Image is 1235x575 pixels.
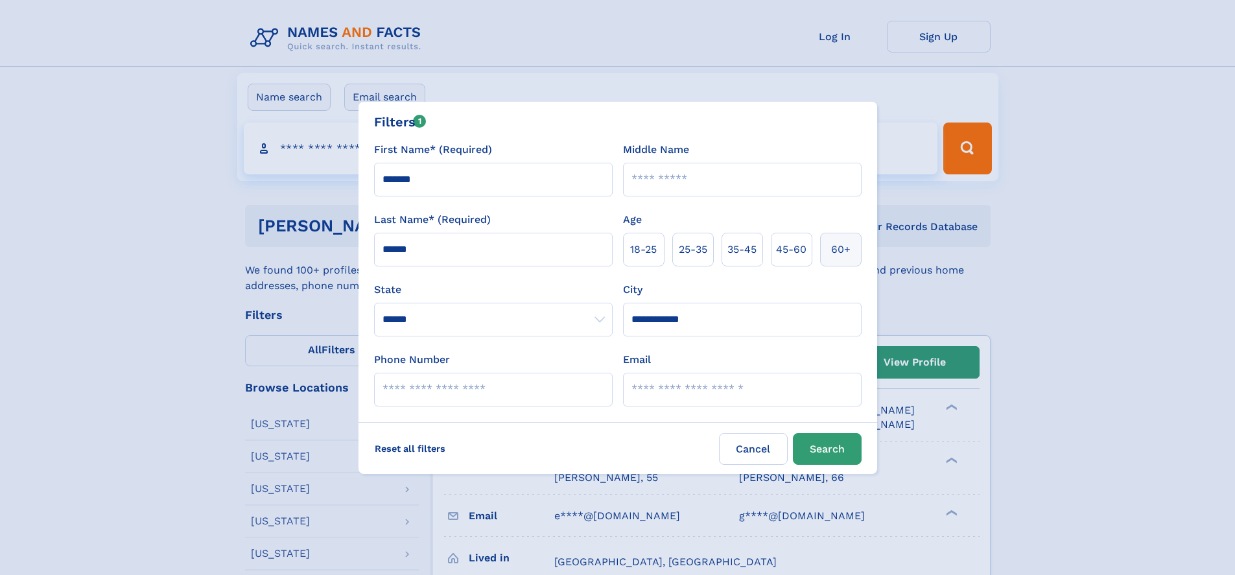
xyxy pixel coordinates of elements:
span: 45‑60 [776,242,806,257]
label: Reset all filters [366,433,454,464]
span: 60+ [831,242,851,257]
span: 18‑25 [630,242,657,257]
label: State [374,282,613,298]
button: Search [793,433,862,465]
label: First Name* (Required) [374,142,492,158]
label: Last Name* (Required) [374,212,491,228]
div: Filters [374,112,427,132]
label: Middle Name [623,142,689,158]
label: Phone Number [374,352,450,368]
label: Cancel [719,433,788,465]
span: 25‑35 [679,242,707,257]
label: Email [623,352,651,368]
label: Age [623,212,642,228]
label: City [623,282,642,298]
span: 35‑45 [727,242,757,257]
